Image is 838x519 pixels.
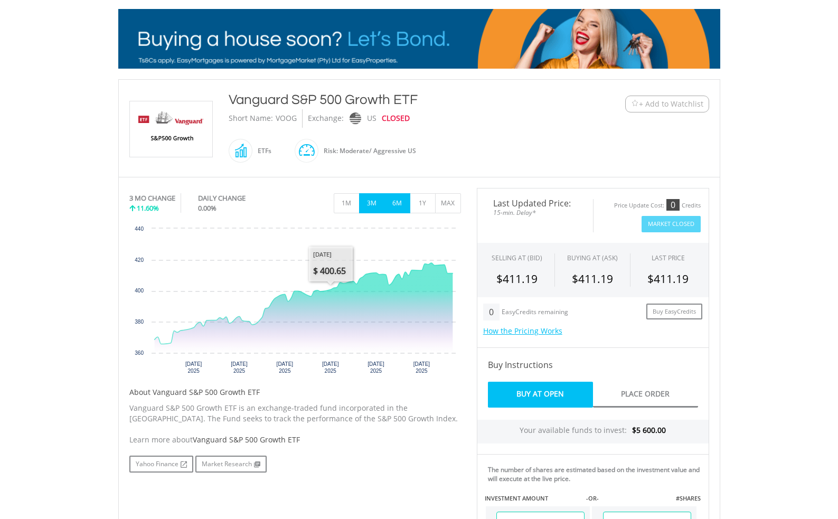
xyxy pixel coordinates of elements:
[483,326,562,336] a: How the Pricing Works
[229,109,273,128] div: Short Name:
[198,203,216,213] span: 0.00%
[593,382,698,408] a: Place Order
[614,202,664,210] div: Price Update Cost:
[276,109,297,128] div: VOOG
[567,253,618,262] span: BUYING AT (ASK)
[135,288,144,294] text: 400
[413,361,430,374] text: [DATE] 2025
[483,304,500,320] div: 0
[485,207,585,218] span: 15-min. Delay*
[646,304,702,320] a: Buy EasyCredits
[488,358,698,371] h4: Buy Instructions
[488,465,704,483] div: The number of shares are estimated based on the investment value and will execute at the live price.
[231,361,248,374] text: [DATE] 2025
[129,223,461,382] svg: Interactive chart
[367,109,376,128] div: US
[647,271,689,286] span: $411.19
[682,202,701,210] div: Credits
[639,99,703,109] span: + Add to Watchlist
[322,361,338,374] text: [DATE] 2025
[308,109,344,128] div: Exchange:
[135,257,144,263] text: 420
[625,96,709,112] button: Watchlist + Add to Watchlist
[276,361,293,374] text: [DATE] 2025
[652,253,685,262] div: LAST PRICE
[185,361,202,374] text: [DATE] 2025
[135,319,144,325] text: 380
[435,193,461,213] button: MAX
[129,403,461,424] p: Vanguard S&P 500 Growth ETF is an exchange-traded fund incorporated in the [GEOGRAPHIC_DATA]. The...
[135,350,144,356] text: 360
[632,425,666,435] span: $5 600.00
[572,271,613,286] span: $411.19
[129,193,175,203] div: 3 MO CHANGE
[118,9,720,69] img: EasyMortage Promotion Banner
[485,199,585,207] span: Last Updated Price:
[349,112,361,125] img: nasdaq.png
[334,193,360,213] button: 1M
[129,435,461,445] div: Learn more about
[137,203,159,213] span: 11.60%
[129,456,193,473] a: Yahoo Finance
[496,271,538,286] span: $411.19
[384,193,410,213] button: 6M
[410,193,436,213] button: 1Y
[359,193,385,213] button: 3M
[642,216,701,232] button: Market Closed
[492,253,542,262] div: SELLING AT (BID)
[229,90,560,109] div: Vanguard S&P 500 Growth ETF
[631,100,639,108] img: Watchlist
[193,435,300,445] span: Vanguard S&P 500 Growth ETF
[502,308,568,317] div: EasyCredits remaining
[368,361,384,374] text: [DATE] 2025
[129,223,461,382] div: Chart. Highcharts interactive chart.
[318,138,416,164] div: Risk: Moderate/ Aggressive US
[129,387,461,398] h5: About Vanguard S&P 500 Growth ETF
[586,494,599,503] label: -OR-
[666,199,680,211] div: 0
[477,420,709,443] div: Your available funds to invest:
[676,494,701,503] label: #SHARES
[252,138,271,164] div: ETFs
[195,456,267,473] a: Market Research
[135,226,144,232] text: 440
[131,101,211,157] img: EQU.US.VOOG.png
[485,494,548,503] label: INVESTMENT AMOUNT
[488,382,593,408] a: Buy At Open
[198,193,281,203] div: DAILY CHANGE
[382,109,410,128] div: CLOSED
